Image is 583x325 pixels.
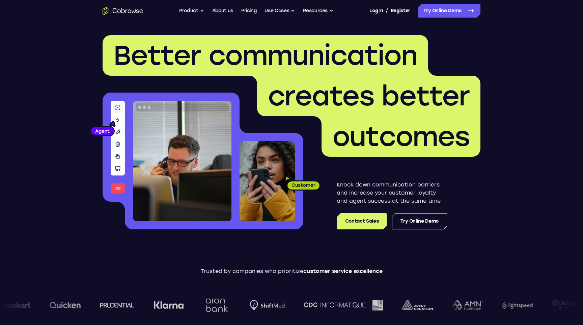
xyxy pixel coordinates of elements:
img: Shiftmed [250,300,285,310]
span: creates better [268,80,470,112]
a: About us [212,4,233,18]
a: Register [391,4,410,18]
p: Knock down communication barriers and increase your customer loyalty and agent success at the sam... [337,181,447,205]
span: / [386,7,388,15]
a: Try Online Demo [418,4,480,18]
img: prudential [100,302,134,308]
img: CDC Informatique [304,300,383,310]
button: Product [179,4,204,18]
a: Log In [369,4,383,18]
a: Go to the home page [103,7,143,15]
img: Klarna [154,301,184,309]
img: Aion Bank [203,292,230,319]
button: Resources [303,4,333,18]
a: Pricing [241,4,257,18]
a: Try Online Demo [392,213,447,229]
img: A customer holding their phone [240,141,295,221]
a: Contact Sales [337,213,387,229]
img: AMN Healthcare [452,300,483,310]
img: A customer support agent talking on the phone [133,101,231,221]
span: Better communication [113,39,417,72]
img: avery-dennison [402,300,433,310]
button: Use Cases [265,4,295,18]
span: customer service excellence [303,268,383,274]
span: outcomes [332,120,470,153]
